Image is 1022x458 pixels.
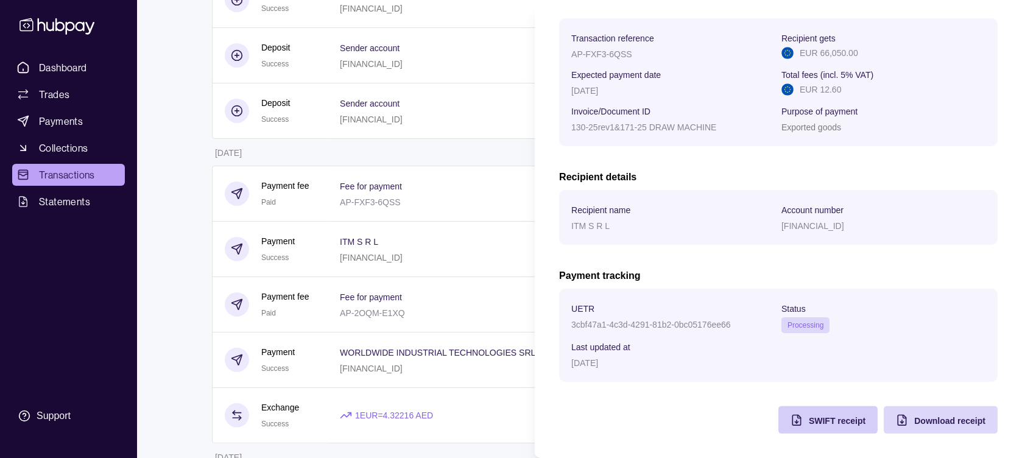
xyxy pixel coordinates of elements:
p: Invoice/Document ID [571,107,650,116]
h2: Payment tracking [559,269,998,283]
p: 3cbf47a1-4c3d-4291-81b2-0bc05176ee66 [571,320,731,329]
p: AP-FXF3-6QSS [571,49,632,59]
p: 130-25rev1&171-25 DRAW MACHINE [571,122,716,132]
p: ITM S R L [571,221,610,231]
p: Account number [781,205,844,215]
span: SWIFT receipt [809,416,865,426]
p: Recipient name [571,205,630,215]
span: Download receipt [914,416,985,426]
button: Download receipt [884,406,998,434]
p: Recipient gets [781,33,836,43]
p: [DATE] [571,358,598,368]
p: [DATE] [571,86,598,96]
p: Status [781,304,806,314]
p: Purpose of payment [781,107,858,116]
p: [FINANCIAL_ID] [781,221,844,231]
p: Transaction reference [571,33,654,43]
img: eu [781,83,794,96]
button: SWIFT receipt [778,406,878,434]
h2: Recipient details [559,171,998,184]
p: EUR 66,050.00 [800,46,858,60]
p: Expected payment date [571,70,661,80]
img: eu [781,47,794,59]
p: Total fees (incl. 5% VAT) [781,70,873,80]
p: Exported goods [781,122,841,132]
span: Processing [788,321,823,329]
p: UETR [571,304,594,314]
p: EUR 12.60 [800,83,841,96]
p: Last updated at [571,342,630,352]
